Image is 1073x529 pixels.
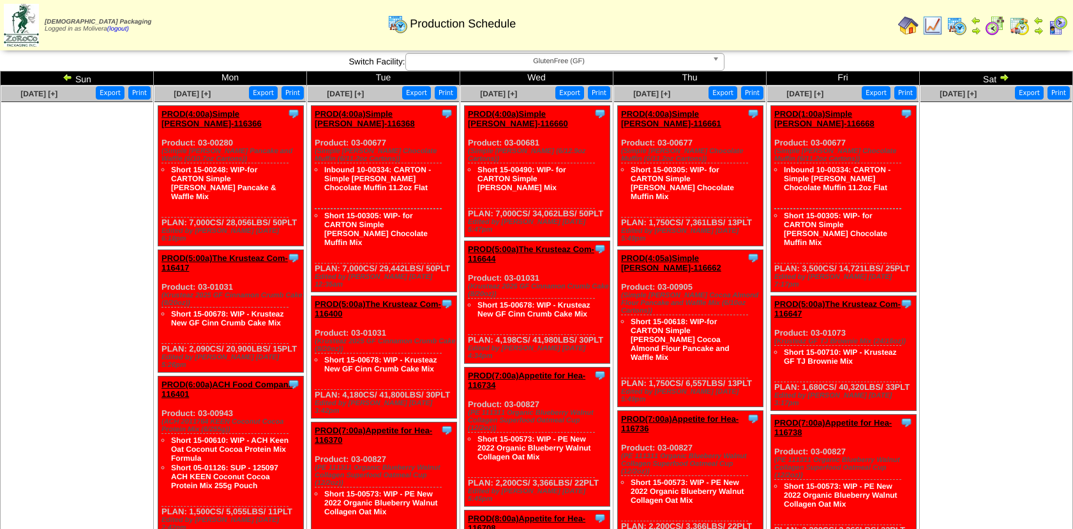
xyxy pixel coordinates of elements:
[440,297,453,310] img: Tooltip
[477,301,590,318] a: Short 15-00678: WIP - Krusteaz New GF Cinn Crumb Cake Mix
[898,15,919,36] img: home.gif
[621,452,763,475] div: (PE 111311 Organic Blueberry Walnut Collagen Superfood Oatmeal Cup (12/2oz))
[315,299,441,318] a: PROD(5:00a)The Krusteaz Com-116400
[468,244,594,264] a: PROD(5:00a)The Krusteaz Com-116644
[774,392,916,407] div: Edited by [PERSON_NAME] [DATE] 3:17pm
[327,89,364,98] a: [DATE] [+]
[465,106,610,237] div: Product: 03-00681 PLAN: 7,000CS / 34,062LBS / 50PLT
[315,109,415,128] a: PROD(4:00a)Simple [PERSON_NAME]-116368
[631,165,734,201] a: Short 15-00305: WIP- for CARTON Simple [PERSON_NAME] Chocolate Muffin Mix
[971,15,981,26] img: arrowleft.gif
[161,354,303,369] div: Edited by [PERSON_NAME] [DATE] 5:26pm
[311,106,457,292] div: Product: 03-00677 PLAN: 7,000CS / 29,442LBS / 50PLT
[477,435,591,461] a: Short 15-00573: WIP - PE New 2022 Organic Blueberry Walnut Collagen Oat Mix
[621,147,763,163] div: (Simple [PERSON_NAME] Chocolate Muffin (6/11.2oz Cartons))
[709,86,737,100] button: Export
[281,86,304,100] button: Print
[555,86,584,100] button: Export
[999,72,1009,82] img: arrowright.gif
[747,251,760,264] img: Tooltip
[161,147,303,163] div: (Simple [PERSON_NAME] Pancake and Waffle (6/10.7oz Cartons))
[920,71,1073,86] td: Sat
[315,464,456,487] div: (PE 111311 Organic Blueberry Walnut Collagen Superfood Oatmeal Cup (12/2oz))
[324,211,428,247] a: Short 15-00305: WIP- for CARTON Simple [PERSON_NAME] Chocolate Muffin Mix
[940,89,977,98] a: [DATE] [+]
[158,106,304,246] div: Product: 03-00280 PLAN: 7,000CS / 28,056LBS / 50PLT
[900,416,913,429] img: Tooltip
[1033,26,1044,36] img: arrowright.gif
[287,107,300,120] img: Tooltip
[460,71,613,86] td: Wed
[621,292,763,315] div: (Simple [PERSON_NAME] Cocoa Almond Flour Pancake and Waffle Mix (6/10oz Cartons))
[315,399,456,415] div: Edited by [PERSON_NAME] [DATE] 3:42pm
[45,19,151,26] span: [DEMOGRAPHIC_DATA] Packaging
[161,418,303,433] div: (ACH 2011764 KEEN Coconut Cocoa Protein Mix (6/255g))
[613,71,767,86] td: Thu
[922,15,943,36] img: line_graph.gif
[307,71,460,86] td: Tue
[171,463,278,490] a: Short 05-01126: SUP - 125097 ACH KEEN Coconut Cocoa Protein Mix 255g Pouch
[784,482,897,509] a: Short 15-00573: WIP - PE New 2022 Organic Blueberry Walnut Collagen Oat Mix
[287,251,300,264] img: Tooltip
[633,89,670,98] a: [DATE] [+]
[465,368,610,507] div: Product: 03-00827 PLAN: 2,200CS / 3,366LBS / 22PLT
[468,409,610,432] div: (PE 111311 Organic Blueberry Walnut Collagen Superfood Oatmeal Cup (12/2oz))
[771,296,917,411] div: Product: 03-01073 PLAN: 1,680CS / 40,320LBS / 33PLT
[1047,15,1068,36] img: calendarcustomer.gif
[900,297,913,310] img: Tooltip
[786,89,823,98] a: [DATE] [+]
[411,54,707,69] span: GlutenFree (GF)
[774,418,892,437] a: PROD(7:00a)Appetite for Hea-116738
[128,86,151,100] button: Print
[158,250,304,373] div: Product: 03-01031 PLAN: 2,090CS / 20,900LBS / 15PLT
[862,86,890,100] button: Export
[771,106,917,292] div: Product: 03-00677 PLAN: 3,500CS / 14,721LBS / 25PLT
[774,273,916,288] div: Edited by [PERSON_NAME] [DATE] 7:17pm
[402,86,431,100] button: Export
[324,165,431,192] a: Inbound 10-00334: CARTON - Simple [PERSON_NAME] Chocolate Muffin 11.2oz Flat
[324,355,437,373] a: Short 15-00678: WIP - Krusteaz New GF Cinn Crumb Cake Mix
[4,4,39,47] img: zoroco-logo-small.webp
[63,72,73,82] img: arrowleft.gif
[971,26,981,36] img: arrowright.gif
[161,253,288,272] a: PROD(5:00a)The Krusteaz Com-116417
[468,109,568,128] a: PROD(4:00a)Simple [PERSON_NAME]-116660
[387,13,408,34] img: calendarprod.gif
[315,426,432,445] a: PROD(7:00a)Appetite for Hea-116370
[774,456,916,479] div: (PE 111311 Organic Blueberry Walnut Collagen Superfood Oatmeal Cup (12/2oz))
[440,107,453,120] img: Tooltip
[440,424,453,436] img: Tooltip
[311,296,457,419] div: Product: 03-01031 PLAN: 4,180CS / 41,800LBS / 30PLT
[774,299,901,318] a: PROD(5:00a)The Krusteaz Com-116647
[161,109,262,128] a: PROD(4:00a)Simple [PERSON_NAME]-116366
[784,165,890,192] a: Inbound 10-00334: CARTON - Simple [PERSON_NAME] Chocolate Muffin 11.2oz Flat
[588,86,610,100] button: Print
[594,107,606,120] img: Tooltip
[161,227,303,242] div: Edited by [PERSON_NAME] [DATE] 6:18pm
[594,369,606,382] img: Tooltip
[594,242,606,255] img: Tooltip
[315,147,456,163] div: (Simple [PERSON_NAME] Chocolate Muffin (6/11.2oz Cartons))
[767,71,920,86] td: Fri
[161,292,303,307] div: (Krusteaz 2025 GF Cinnamon Crumb Cake (8/20oz))
[154,71,307,86] td: Mon
[894,86,917,100] button: Print
[315,273,456,288] div: Edited by [PERSON_NAME] [DATE] 12:35am
[174,89,211,98] a: [DATE] [+]
[465,241,610,364] div: Product: 03-01031 PLAN: 4,198CS / 41,980LBS / 30PLT
[621,414,739,433] a: PROD(7:00a)Appetite for Hea-116736
[618,250,763,407] div: Product: 03-00905 PLAN: 1,750CS / 6,557LBS / 13PLT
[107,26,129,33] a: (logout)
[900,107,913,120] img: Tooltip
[621,388,763,403] div: Edited by [PERSON_NAME] [DATE] 5:49pm
[20,89,57,98] a: [DATE] [+]
[1047,86,1070,100] button: Print
[468,488,610,503] div: Edited by [PERSON_NAME] [DATE] 5:45pm
[468,283,610,298] div: (Krusteaz 2025 GF Cinnamon Crumb Cake (8/20oz))
[435,86,457,100] button: Print
[1033,15,1044,26] img: arrowleft.gif
[747,412,760,425] img: Tooltip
